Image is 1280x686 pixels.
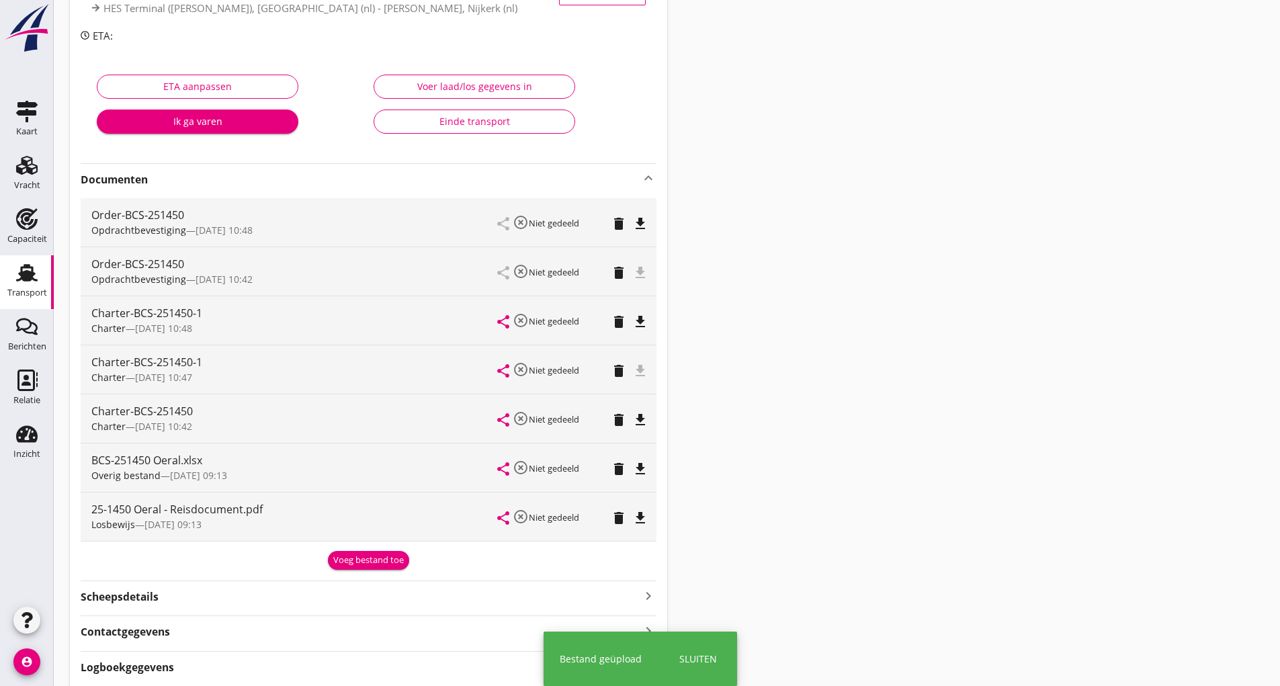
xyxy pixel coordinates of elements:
[529,217,579,229] small: Niet gedeeld
[13,449,40,458] div: Inzicht
[333,554,404,567] div: Voeg bestand toe
[108,114,288,128] div: Ik ga varen
[91,272,498,286] div: —
[103,1,517,15] span: HES Terminal ([PERSON_NAME]), [GEOGRAPHIC_DATA] (nl) - [PERSON_NAME], Nijkerk (nl)
[8,342,46,351] div: Berichten
[513,214,529,230] i: highlight_off
[91,354,498,370] div: Charter-BCS-251450-1
[91,469,161,482] span: Overig bestand
[495,461,511,477] i: share
[3,3,51,53] img: logo-small.a267ee39.svg
[91,371,126,384] span: Charter
[81,660,174,675] strong: Logboekgegevens
[91,370,498,384] div: —
[91,403,498,419] div: Charter-BCS-251450
[108,79,287,93] div: ETA aanpassen
[93,29,113,42] span: ETA:
[170,469,227,482] span: [DATE] 09:13
[632,314,648,330] i: file_download
[529,462,579,474] small: Niet gedeeld
[13,396,40,404] div: Relatie
[91,223,498,237] div: —
[529,266,579,278] small: Niet gedeeld
[495,314,511,330] i: share
[513,312,529,329] i: highlight_off
[632,216,648,232] i: file_download
[640,621,656,640] i: keyboard_arrow_right
[529,511,579,523] small: Niet gedeeld
[91,321,498,335] div: —
[632,461,648,477] i: file_download
[513,460,529,476] i: highlight_off
[611,461,627,477] i: delete
[135,371,192,384] span: [DATE] 10:47
[91,207,498,223] div: Order-BCS-251450
[97,110,298,134] button: Ik ga varen
[529,413,579,425] small: Niet gedeeld
[611,363,627,379] i: delete
[91,517,498,531] div: —
[16,127,38,136] div: Kaart
[529,315,579,327] small: Niet gedeeld
[632,510,648,526] i: file_download
[495,363,511,379] i: share
[196,224,253,237] span: [DATE] 10:48
[91,420,126,433] span: Charter
[611,510,627,526] i: delete
[640,587,656,605] i: keyboard_arrow_right
[7,234,47,243] div: Capaciteit
[91,501,498,517] div: 25-1450 Oeral - Reisdocument.pdf
[495,510,511,526] i: share
[144,518,202,531] span: [DATE] 09:13
[135,420,192,433] span: [DATE] 10:42
[385,79,564,93] div: Voer laad/los gegevens in
[611,412,627,428] i: delete
[560,652,642,666] div: Bestand geüpload
[13,648,40,675] i: account_circle
[529,364,579,376] small: Niet gedeeld
[91,518,135,531] span: Losbewijs
[91,322,126,335] span: Charter
[91,468,498,482] div: —
[611,216,627,232] i: delete
[513,263,529,280] i: highlight_off
[91,273,186,286] span: Opdrachtbevestiging
[196,273,253,286] span: [DATE] 10:42
[135,322,192,335] span: [DATE] 10:48
[91,256,498,272] div: Order-BCS-251450
[81,589,159,605] strong: Scheepsdetails
[374,110,575,134] button: Einde transport
[97,75,298,99] button: ETA aanpassen
[7,288,47,297] div: Transport
[14,181,40,189] div: Vracht
[81,624,170,640] strong: Contactgegevens
[81,172,640,187] strong: Documenten
[374,75,575,99] button: Voer laad/los gegevens in
[91,305,498,321] div: Charter-BCS-251450-1
[675,648,721,670] button: Sluiten
[513,411,529,427] i: highlight_off
[513,361,529,378] i: highlight_off
[640,170,656,186] i: keyboard_arrow_up
[632,412,648,428] i: file_download
[513,509,529,525] i: highlight_off
[91,224,186,237] span: Opdrachtbevestiging
[611,314,627,330] i: delete
[495,412,511,428] i: share
[611,265,627,281] i: delete
[91,452,498,468] div: BCS-251450 Oeral.xlsx
[679,652,717,666] div: Sluiten
[91,419,498,433] div: —
[385,114,564,128] div: Einde transport
[328,551,409,570] button: Voeg bestand toe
